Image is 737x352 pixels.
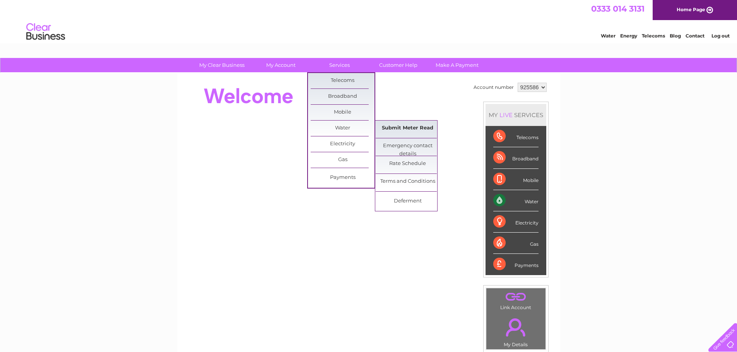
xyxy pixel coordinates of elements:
a: Payments [311,170,374,185]
a: Electricity [311,136,374,152]
div: Broadband [493,147,539,168]
a: My Clear Business [190,58,254,72]
a: Mobile [311,105,374,120]
a: Water [601,33,616,39]
a: . [488,290,544,304]
a: Rate Schedule [376,156,439,172]
div: Clear Business is a trading name of Verastar Limited (registered in [GEOGRAPHIC_DATA] No. 3667643... [186,4,552,37]
a: Emergency contact details [376,138,439,154]
a: Deferment [376,194,439,209]
img: logo.png [26,20,65,44]
a: Submit Meter Read [376,121,439,136]
a: My Account [249,58,313,72]
td: Account number [472,81,516,94]
a: Contact [686,33,705,39]
a: Blog [670,33,681,39]
a: Telecoms [311,73,374,88]
td: Link Account [486,288,546,312]
a: Energy [620,33,637,39]
a: Services [308,58,371,72]
a: Broadband [311,89,374,104]
div: Gas [493,233,539,254]
div: Mobile [493,169,539,190]
div: Water [493,190,539,211]
a: . [488,314,544,341]
div: MY SERVICES [486,104,546,126]
a: Gas [311,152,374,168]
a: Log out [711,33,730,39]
div: Payments [493,254,539,275]
a: Telecoms [642,33,665,39]
a: Customer Help [366,58,430,72]
div: Electricity [493,211,539,233]
div: LIVE [498,111,514,119]
a: Water [311,121,374,136]
a: Make A Payment [425,58,489,72]
td: My Details [486,312,546,350]
a: 0333 014 3131 [591,4,645,14]
a: Terms and Conditions [376,174,439,189]
div: Telecoms [493,126,539,147]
